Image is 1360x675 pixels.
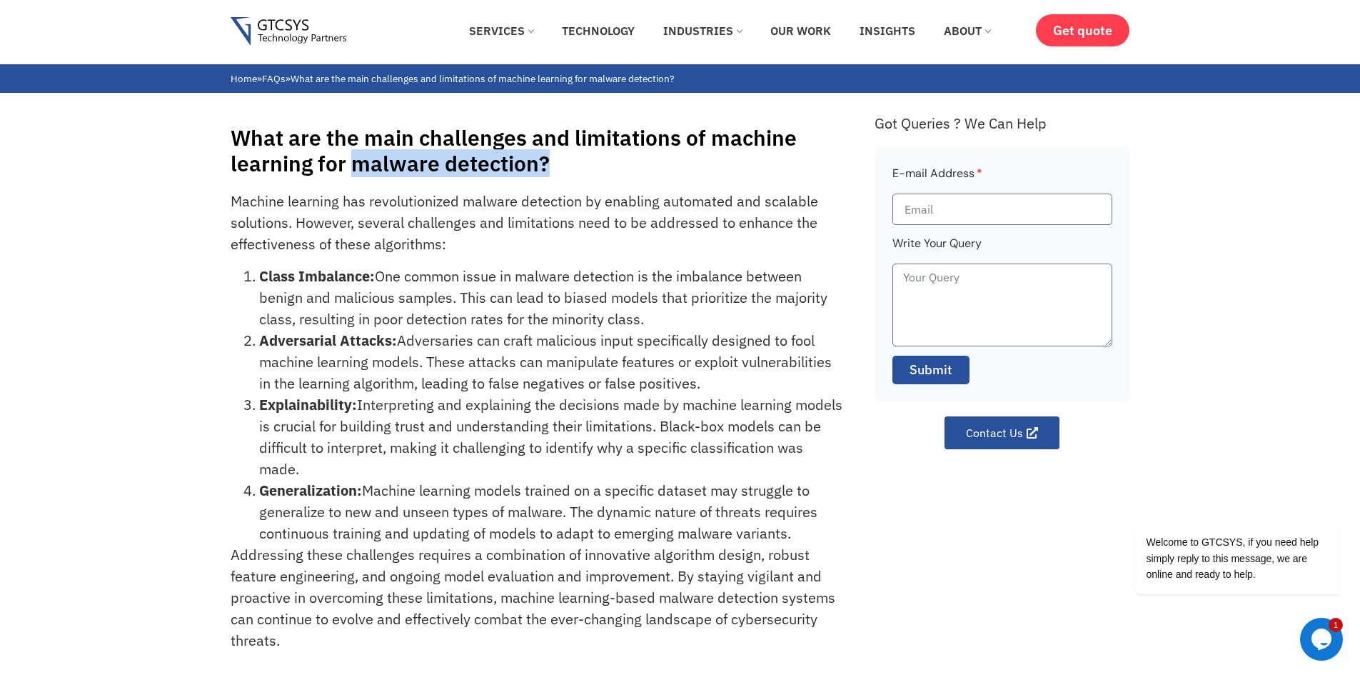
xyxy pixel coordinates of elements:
[653,15,752,46] a: Industries
[966,427,1023,439] span: Contact Us
[1036,14,1129,46] a: Get quote
[259,266,375,286] strong: Class Imbalance:
[892,164,982,194] label: E-mail Address
[892,164,1112,394] form: Faq Form
[892,194,1112,225] input: Email
[231,544,842,651] p: Addressing these challenges requires a combination of innovative algorithm design, robust feature...
[259,394,842,480] li: Interpreting and explaining the decisions made by machine learning models is crucial for building...
[910,361,952,379] span: Submit
[892,356,969,384] button: Submit
[760,15,842,46] a: Our Work
[892,234,982,264] label: Write Your Query
[259,481,362,500] strong: Generalization:
[259,330,842,394] li: Adversaries can craft malicious input specifically designed to fool machine learning models. Thes...
[259,331,397,350] strong: Adversarial Attacks:
[1300,618,1346,661] iframe: chat widget
[1089,442,1346,611] iframe: chat widget
[945,416,1059,449] a: Contact Us
[849,15,926,46] a: Insights
[259,395,357,414] strong: Explainability:
[231,72,257,85] a: Home
[933,15,1001,46] a: About
[551,15,645,46] a: Technology
[231,125,860,176] h1: What are the main challenges and limitations of machine learning for malware detection?
[259,480,842,544] li: Machine learning models trained on a specific dataset may struggle to generalize to new and unsee...
[458,15,544,46] a: Services
[231,191,842,255] p: Machine learning has revolutionized malware detection by enabling automated and scalable solution...
[291,72,674,85] span: What are the main challenges and limitations of machine learning for malware detection?
[231,72,674,85] span: » »
[262,72,286,85] a: FAQs
[231,17,347,46] img: Gtcsys logo
[1053,23,1112,38] span: Get quote
[875,114,1130,132] div: Got Queries ? We Can Help
[259,266,842,330] li: One common issue in malware detection is the imbalance between benign and malicious samples. This...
